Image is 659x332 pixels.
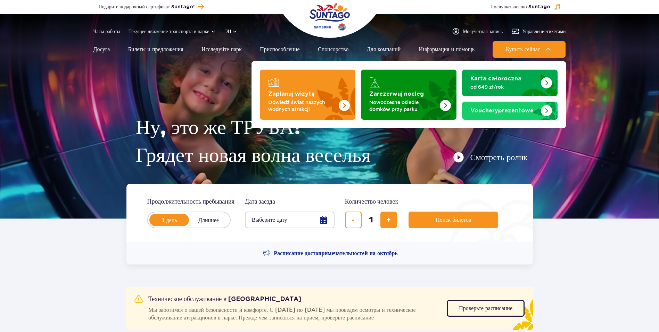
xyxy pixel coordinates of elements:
[380,212,397,228] button: Добавить заявку
[453,152,528,163] button: Смотреть ролик
[361,70,456,120] a: Zarezerwuj nocleg
[268,91,315,97] strong: Zaplanuj wizytę
[452,27,503,35] a: Мояучетная запись
[367,41,401,58] a: Для компаний
[470,76,521,81] strong: Karta całoroczna
[511,27,566,35] a: Управлениетикетами
[490,3,550,10] span: Послушать
[506,46,540,53] span: Купить сейчас
[470,108,534,113] strong: prezentowe
[318,41,348,58] a: Спонсорство
[99,3,195,10] span: Подарите подарочный сертификат Suntago!
[369,91,424,97] strong: Zarezerwuj nocleg
[148,306,438,322] span: Мы заботимся о вашей безопасности и комфорте. С [DATE] по [DATE] мы проведем осмотры и техническо...
[150,213,190,227] label: 1 день
[447,300,525,317] a: Проверьте расписание
[128,41,183,58] a: Билеты и предложения
[409,212,498,228] button: Поиск билетов
[522,28,566,35] span: Управление тикетами
[470,84,538,90] p: od 649 zł/rok
[493,41,566,58] button: Купить сейчас
[363,212,379,228] input: Количество билетов
[463,28,503,35] span: Моя учетная запись
[129,29,216,34] button: Текущее движение транспорта в парке
[419,41,475,58] a: Информация и помощь
[245,198,275,206] span: Дата заезда
[274,250,398,257] span: Расписание достопримечательностей на октябрь
[462,102,558,120] a: Vouchery prezentowe
[245,212,335,228] button: Выберите дату
[93,28,121,35] a: Часы работы
[263,249,398,258] a: Расписание достопримечательностей на октябрь
[369,99,437,113] p: Nowoczesne osiedle domków przy parku
[470,108,498,113] span: Vouchery
[513,5,550,9] span: песню Suntago
[260,41,299,58] a: Приспособление
[462,70,558,96] a: Karta całoroczna
[93,41,110,58] a: Досуга
[136,114,528,170] h1: Ну, это же ТРУБА! Грядет новая волна веселья
[134,295,301,303] h2: Техническое обслуживание в [GEOGRAPHIC_DATA]
[345,212,362,228] button: Удалить билет
[490,3,560,10] button: Послушатьпесню Suntago
[260,70,355,120] a: Zaplanuj wizytę
[224,28,238,35] button: Эн
[201,41,242,58] a: Исследуйте парк
[126,184,533,242] form: Планирование посещения Парка Польши
[436,217,471,223] span: Поиск билетов
[268,99,336,113] p: Odwiedź świat naszych wodnych atrakcji
[345,198,398,206] span: Количество человек
[147,198,234,206] span: Продолжительность пребывания
[99,2,204,11] a: Подарите подарочный сертификат Suntago!
[189,213,229,227] label: Длиннее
